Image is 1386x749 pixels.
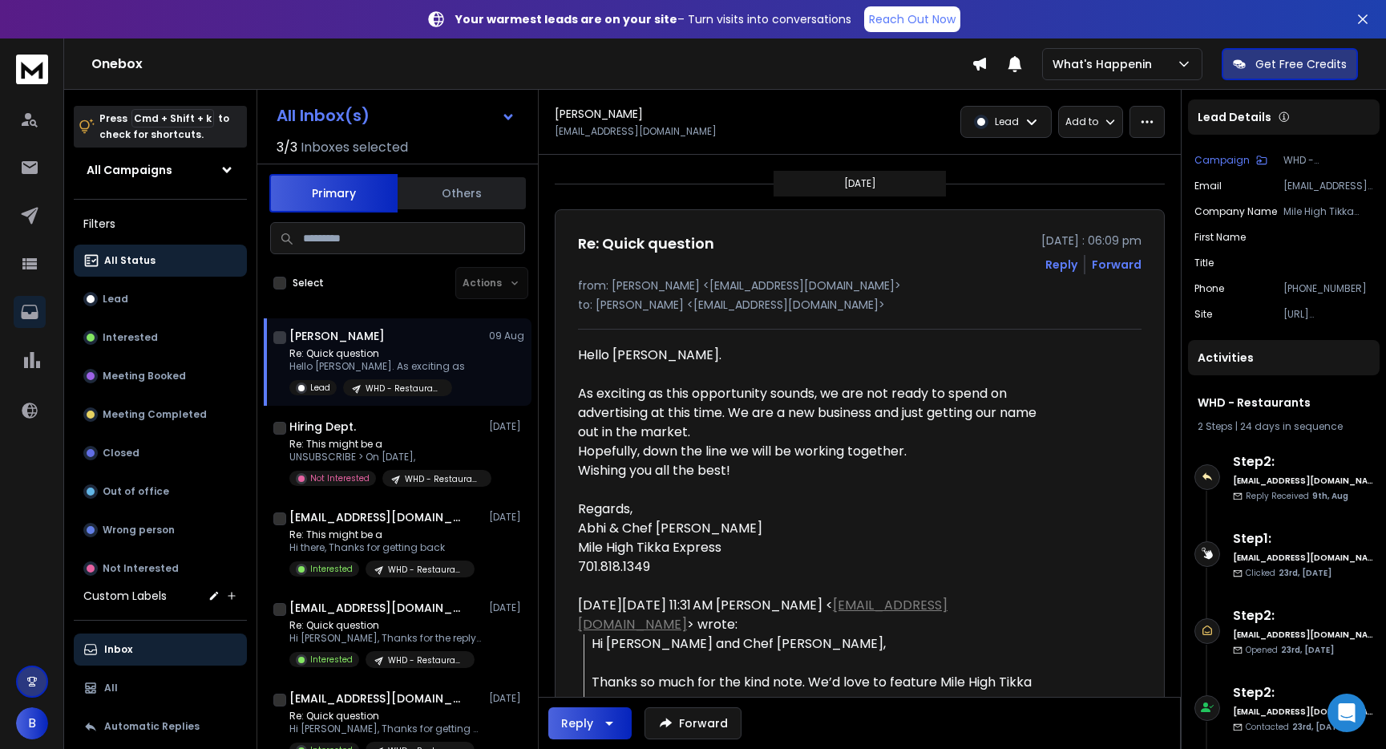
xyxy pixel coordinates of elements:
h6: Step 2 : [1233,683,1373,702]
p: [DATE] [844,177,876,190]
p: What's Happenin [1053,56,1158,72]
p: UNSUBSCRIBE > On [DATE], [289,451,482,464]
h1: Hiring Dept. [289,419,356,435]
p: WHD - Restaurants [388,654,465,666]
p: [DATE] : 06:09 pm [1041,233,1142,249]
a: Reach Out Now [864,6,960,32]
span: 24 days in sequence [1240,419,1343,433]
h6: [EMAIL_ADDRESS][DOMAIN_NAME] [1233,475,1373,487]
p: Contacted [1246,721,1345,733]
p: [DATE] [489,601,525,614]
p: Phone [1194,282,1224,295]
span: 9th, Aug [1312,490,1348,502]
div: Hi [PERSON_NAME] and Chef [PERSON_NAME], [592,634,1046,654]
div: Wishing you all the best! [578,461,1046,480]
p: All [104,682,118,694]
div: [DATE][DATE] 11:31 AM [PERSON_NAME] < > wrote: [578,596,1046,634]
p: Hi [PERSON_NAME], Thanks for the reply. The [289,632,482,645]
p: Add to [1065,115,1098,128]
label: Select [293,277,324,289]
p: Clicked [1246,567,1331,579]
button: All Status [74,245,247,277]
p: site [1194,308,1212,321]
p: All Status [104,254,156,267]
p: from: [PERSON_NAME] <[EMAIL_ADDRESS][DOMAIN_NAME]> [578,277,1142,294]
div: Open Intercom Messenger [1327,694,1366,732]
button: All Campaigns [74,154,247,186]
button: Meeting Completed [74,399,247,431]
h1: [EMAIL_ADDRESS][DOMAIN_NAME] [289,600,466,616]
span: 2 Steps [1198,419,1233,433]
button: All Inbox(s) [264,99,528,132]
h1: WHD - Restaurants [1198,395,1370,411]
button: Not Interested [74,553,247,585]
div: 701.818.1349 [578,557,1046,577]
button: Primary [269,174,398,213]
p: [EMAIL_ADDRESS][DOMAIN_NAME] [555,125,717,138]
p: WHD - Restaurants [1283,154,1373,167]
button: Closed [74,437,247,469]
div: Abhi & Chef [PERSON_NAME] [578,519,1046,538]
h6: [EMAIL_ADDRESS][DOMAIN_NAME] [1233,552,1373,564]
p: to: [PERSON_NAME] <[EMAIL_ADDRESS][DOMAIN_NAME]> [578,297,1142,313]
div: Mile High Tikka Express [578,538,1046,557]
p: Hi there, Thanks for getting back [289,541,475,554]
div: Reply [561,715,593,731]
button: Lead [74,283,247,315]
p: Automatic Replies [104,720,200,733]
p: Get Free Credits [1255,56,1347,72]
span: 23rd, [DATE] [1292,721,1345,733]
div: Hello [PERSON_NAME]. [578,346,1046,365]
p: Interested [103,331,158,344]
h6: [EMAIL_ADDRESS][DOMAIN_NAME] [1233,706,1373,718]
h1: [EMAIL_ADDRESS][DOMAIN_NAME] [289,690,466,706]
p: Interested [310,654,353,666]
p: title [1194,257,1214,269]
button: Inbox [74,634,247,666]
div: Hopefully, down the line we will be working together. [578,442,1046,461]
h1: Re: Quick question [578,233,714,255]
h6: Step 2 : [1233,452,1373,472]
h1: All Campaigns [87,162,172,178]
button: Wrong person [74,514,247,546]
p: [DATE] [489,692,525,705]
p: [PHONE_NUMBER] [1283,282,1373,295]
p: Interested [310,563,353,575]
button: Meeting Booked [74,360,247,392]
p: First Name [1194,231,1246,244]
h3: Custom Labels [83,588,167,604]
p: [EMAIL_ADDRESS][DOMAIN_NAME] [1283,180,1373,192]
div: Thanks so much for the kind note. We’d love to feature Mile High Tikka Express. [592,673,1046,711]
p: Hello [PERSON_NAME]. As exciting as [289,360,465,373]
p: Closed [103,447,139,460]
p: Inbox [104,643,132,656]
p: Email [1194,180,1222,192]
p: WHD - Restaurants [388,564,465,576]
span: 23rd, [DATE] [1279,567,1331,579]
p: Lead [995,115,1019,128]
button: Reply [1045,257,1077,273]
p: Opened [1246,644,1334,656]
h1: All Inbox(s) [277,107,370,123]
button: Forward [645,707,741,739]
p: Reach Out Now [869,11,956,27]
button: B [16,707,48,739]
h3: Filters [74,213,247,235]
button: Interested [74,322,247,354]
p: Re: This might be a [289,438,482,451]
span: 3 / 3 [277,138,297,157]
strong: Your warmest leads are on your site [455,11,677,27]
button: All [74,672,247,704]
p: Lead [310,382,330,394]
h1: [EMAIL_ADDRESS][DOMAIN_NAME] [289,509,466,525]
div: | [1198,420,1370,433]
p: Campaign [1194,154,1250,167]
p: Hi [PERSON_NAME], Thanks for getting back [289,723,482,735]
div: Activities [1188,340,1380,375]
p: Lead [103,293,128,306]
p: WHD - Restaurants [366,383,442,395]
button: Others [398,176,526,211]
p: Wrong person [103,524,175,536]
